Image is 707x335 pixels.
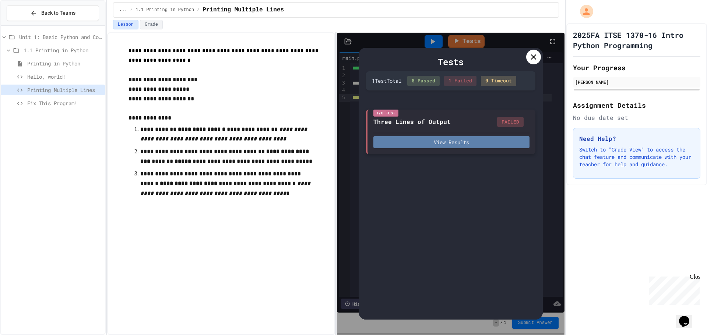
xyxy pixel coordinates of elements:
[373,136,530,148] button: View Results
[41,9,75,17] span: Back to Teams
[373,110,398,117] div: I/O Test
[140,20,163,29] button: Grade
[573,100,700,110] h2: Assignment Details
[579,146,694,168] p: Switch to "Grade View" to access the chat feature and communicate with your teacher for help and ...
[372,77,401,85] div: 1 Test Total
[197,7,200,13] span: /
[24,46,102,54] span: 1.1 Printing in Python
[572,3,595,20] div: My Account
[373,117,451,126] div: Three Lines of Output
[136,7,194,13] span: 1.1 Printing in Python
[7,5,99,21] button: Back to Teams
[113,20,138,29] button: Lesson
[27,99,102,107] span: Fix This Program!
[119,7,127,13] span: ...
[481,76,516,86] div: 0 Timeout
[579,134,694,143] h3: Need Help?
[366,55,535,68] div: Tests
[676,306,700,328] iframe: chat widget
[573,30,700,50] h1: 2025FA ITSE 1370-16 Intro Python Programming
[3,3,51,47] div: Chat with us now!Close
[573,63,700,73] h2: Your Progress
[407,76,440,86] div: 0 Passed
[646,274,700,305] iframe: chat widget
[27,60,102,67] span: Printing in Python
[573,113,700,122] div: No due date set
[130,7,133,13] span: /
[203,6,284,14] span: Printing Multiple Lines
[27,86,102,94] span: Printing Multiple Lines
[27,73,102,81] span: Hello, world!
[444,76,476,86] div: 1 Failed
[19,33,102,41] span: Unit 1: Basic Python and Console Interaction
[575,79,698,85] div: [PERSON_NAME]
[497,117,524,127] div: FAILED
